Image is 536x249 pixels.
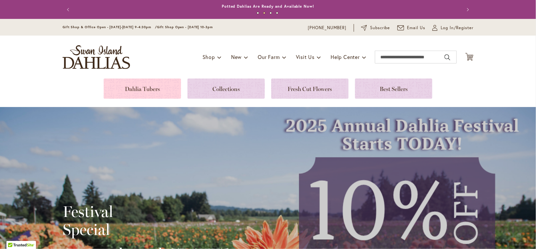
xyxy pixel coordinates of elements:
[231,54,242,60] span: New
[270,12,272,14] button: 3 of 4
[432,25,473,31] a: Log In/Register
[296,54,315,60] span: Visit Us
[397,25,426,31] a: Email Us
[407,25,426,31] span: Email Us
[276,12,278,14] button: 4 of 4
[461,3,473,16] button: Next
[63,45,130,69] a: store logo
[63,25,157,29] span: Gift Shop & Office Open - [DATE]-[DATE] 9-4:30pm /
[331,54,360,60] span: Help Center
[63,203,229,238] h2: Festival Special
[157,25,213,29] span: Gift Shop Open - [DATE] 10-3pm
[370,25,390,31] span: Subscribe
[203,54,215,60] span: Shop
[361,25,390,31] a: Subscribe
[441,25,473,31] span: Log In/Register
[263,12,265,14] button: 2 of 4
[308,25,347,31] a: [PHONE_NUMBER]
[63,3,75,16] button: Previous
[222,4,314,9] a: Potted Dahlias Are Ready and Available Now!
[257,12,259,14] button: 1 of 4
[258,54,280,60] span: Our Farm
